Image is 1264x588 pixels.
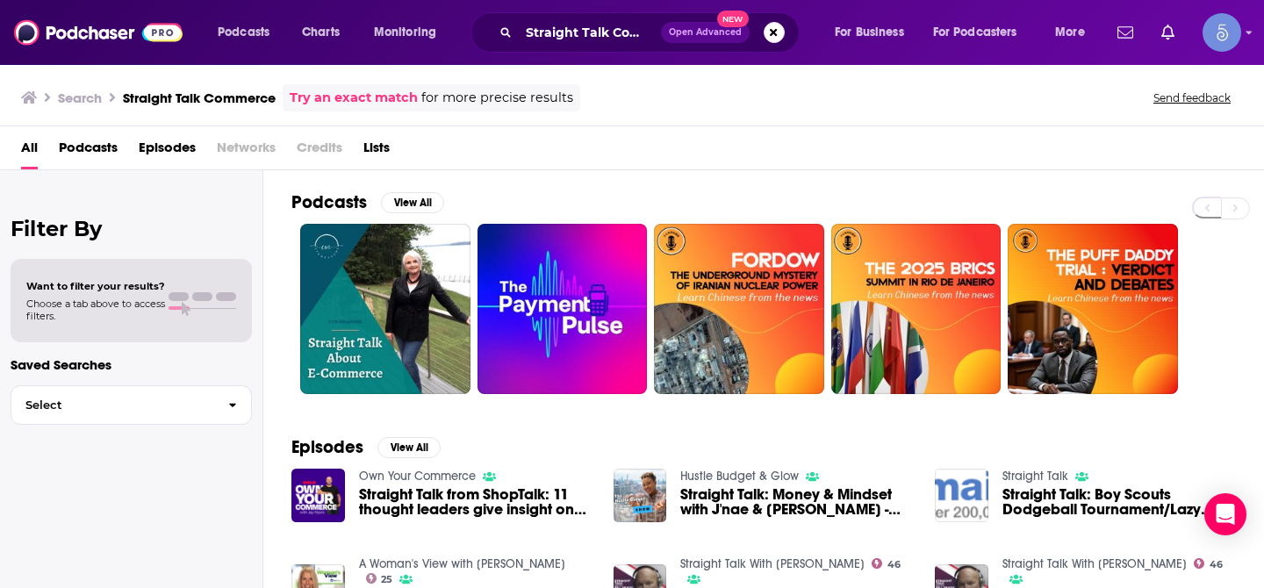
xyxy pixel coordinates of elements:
img: Straight Talk: Money & Mindset with J'nae & Taylor - Hair, Hustle & the Commerce of Curls [614,469,667,522]
a: PodcastsView All [291,191,444,213]
button: View All [377,437,441,458]
a: Straight Talk: Boy Scouts Dodgeball Tournament/Lazy Protesters (4/10) [1002,487,1236,517]
span: 46 [1210,561,1223,569]
p: Saved Searches [11,356,252,373]
h2: Podcasts [291,191,367,213]
a: 46 [872,558,901,569]
button: open menu [205,18,292,47]
img: Podchaser - Follow, Share and Rate Podcasts [14,16,183,49]
span: 25 [381,576,392,584]
a: Charts [291,18,350,47]
a: Podcasts [59,133,118,169]
span: Credits [297,133,342,169]
span: Select [11,399,214,411]
a: A Woman's View with Amanda Dickson [359,556,565,571]
a: Episodes [139,133,196,169]
button: open menu [362,18,459,47]
a: All [21,133,38,169]
span: Want to filter your results? [26,280,165,292]
h3: Straight Talk Commerce [123,90,276,106]
a: Hustle Budget & Glow [680,469,799,484]
span: for more precise results [421,88,573,108]
button: View All [381,192,444,213]
span: Networks [217,133,276,169]
div: Open Intercom Messenger [1204,493,1246,535]
a: 25 [366,573,393,584]
button: open menu [822,18,926,47]
a: Straight Talk [1002,469,1068,484]
a: Lists [363,133,390,169]
img: Straight Talk from ShopTalk: 11 thought leaders give insight on where commerce is heading [291,469,345,522]
span: New [717,11,749,27]
span: Podcasts [218,20,269,45]
input: Search podcasts, credits, & more... [519,18,661,47]
a: Own Your Commerce [359,469,476,484]
button: Send feedback [1148,90,1236,105]
h2: Filter By [11,216,252,241]
span: For Business [835,20,904,45]
span: Logged in as Spiral5-G1 [1203,13,1241,52]
span: Choose a tab above to access filters. [26,298,165,322]
span: Charts [302,20,340,45]
img: Straight Talk: Boy Scouts Dodgeball Tournament/Lazy Protesters (4/10) [935,469,988,522]
button: open menu [1043,18,1107,47]
span: 46 [887,561,901,569]
span: Monitoring [374,20,436,45]
a: Straight Talk With Bill Frady [1002,556,1187,571]
span: Straight Talk: Money & Mindset with J'nae & [PERSON_NAME] - Hair, Hustle & the Commerce of Curls [680,487,914,517]
span: More [1055,20,1085,45]
a: Straight Talk With Bill Frady [680,556,865,571]
a: Straight Talk from ShopTalk: 11 thought leaders give insight on where commerce is heading [359,487,592,517]
h3: Search [58,90,102,106]
a: EpisodesView All [291,436,441,458]
button: Select [11,385,252,425]
a: Try an exact match [290,88,418,108]
button: Open AdvancedNew [661,22,750,43]
a: Show notifications dropdown [1110,18,1140,47]
a: Straight Talk: Money & Mindset with J'nae & Taylor - Hair, Hustle & the Commerce of Curls [680,487,914,517]
span: For Podcasters [933,20,1017,45]
button: open menu [922,18,1043,47]
a: 46 [1194,558,1223,569]
span: Open Advanced [669,28,742,37]
button: Show profile menu [1203,13,1241,52]
h2: Episodes [291,436,363,458]
img: User Profile [1203,13,1241,52]
a: Show notifications dropdown [1154,18,1181,47]
div: Search podcasts, credits, & more... [487,12,816,53]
